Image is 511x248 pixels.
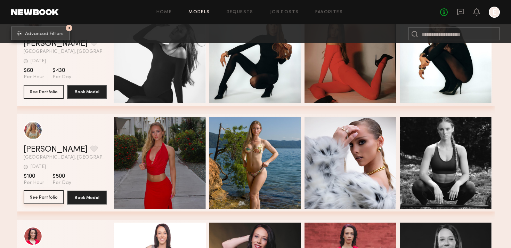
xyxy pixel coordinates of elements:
span: Per Hour [24,74,44,80]
span: $430 [52,67,71,74]
div: [DATE] [31,59,46,64]
span: [GEOGRAPHIC_DATA], [GEOGRAPHIC_DATA] [24,49,107,54]
a: Models [188,10,210,15]
span: Per Day [52,74,71,80]
span: $60 [24,67,44,74]
a: Home [156,10,172,15]
span: Advanced Filters [25,32,64,37]
a: Job Posts [270,10,299,15]
span: $500 [52,173,71,180]
span: 3 [68,26,70,30]
div: [DATE] [31,165,46,169]
button: Book Model [67,85,107,99]
a: Requests [227,10,253,15]
a: Favorites [315,10,343,15]
span: [GEOGRAPHIC_DATA], [GEOGRAPHIC_DATA] [24,155,107,160]
a: See Portfolio [24,191,64,205]
a: E [489,7,500,18]
span: $100 [24,173,44,180]
button: Book Model [67,191,107,205]
button: 3Advanced Filters [11,26,70,40]
span: Per Hour [24,180,44,186]
span: Per Day [52,180,71,186]
a: [PERSON_NAME] [24,40,88,48]
button: See Portfolio [24,85,64,99]
a: [PERSON_NAME] [24,145,88,154]
button: See Portfolio [24,190,64,204]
